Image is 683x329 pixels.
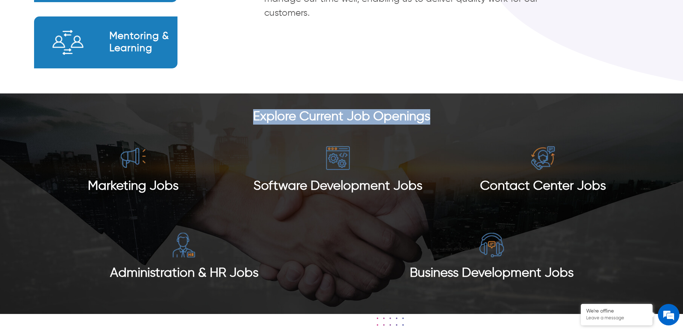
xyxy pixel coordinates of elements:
[4,195,137,221] textarea: Type your message and click 'Submit'
[451,145,635,212] a: itvert-ccall-center-jobsContact Center Jobs
[56,188,91,193] em: Driven by SalesIQ
[109,30,177,54] h2: Mentoring & Learning
[120,145,147,171] img: itvert-marketing-jobs
[478,232,505,258] img: itvert-bpo-jobs
[92,232,276,299] a: itvert-administration-&-hr-jobsAdministration & HR Jobs
[49,188,54,192] img: salesiqlogo_leal7QplfZFryJ6FIlVepeu7OftD7mt8q6exU6-34PB8prfIgodN67KcxXM9Y7JQ_.png
[530,145,556,171] img: itvert-ccall-center-jobs
[118,4,135,21] div: Minimize live chat window
[41,145,225,212] a: itvert-marketing-jobsMarketing Jobs
[88,180,179,193] span: Marketing Jobs
[110,267,259,280] span: Administration & HR Jobs
[246,145,430,212] a: itvert-software-development-jobsSoftware Development Jobs
[253,180,422,193] span: Software Development Jobs
[410,267,574,280] span: Business Development Jobs
[399,232,584,299] a: itvert-bpo-jobsBusiness Development Jobs
[37,40,120,49] div: Leave a message
[586,315,647,321] p: Leave a message
[171,232,198,258] img: itvert-administration-&-hr-jobs
[480,180,606,193] span: Contact Center Jobs
[586,308,647,314] div: We're offline
[12,43,30,47] img: logo_Zg8I0qSkbAqR2WFHt3p6CTuqpyXMFPubPcD2OT02zFN43Cy9FUNNG3NEPhM_Q1qe_.png
[253,110,430,123] span: Explore Current Job Openings
[49,29,87,56] img: itv-career-how-we-do-mentoring-and-learning
[105,221,130,230] em: Submit
[15,90,125,163] span: We are offline. Please leave us a message.
[324,145,351,171] img: itvert-software-development-jobs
